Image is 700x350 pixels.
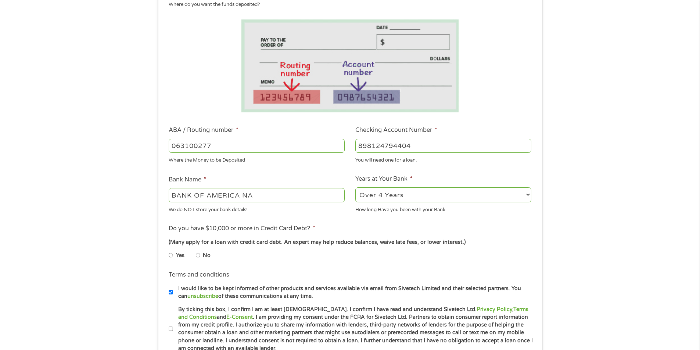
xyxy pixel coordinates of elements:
input: 345634636 [355,139,531,153]
label: Checking Account Number [355,126,437,134]
div: (Many apply for a loan with credit card debt. An expert may help reduce balances, waive late fees... [169,238,531,246]
div: We do NOT store your bank details! [169,203,345,213]
a: unsubscribe [187,293,218,299]
a: E-Consent [226,314,253,320]
input: 263177916 [169,139,345,153]
div: Where the Money to be Deposited [169,154,345,164]
label: Do you have $10,000 or more in Credit Card Debt? [169,225,315,232]
label: Bank Name [169,176,207,184]
div: Where do you want the funds deposited? [169,1,526,8]
img: Routing number location [241,19,459,112]
a: Terms and Conditions [178,306,528,320]
label: Years at Your Bank [355,175,413,183]
div: How long Have you been with your Bank [355,203,531,213]
label: ABA / Routing number [169,126,238,134]
label: Yes [176,252,184,260]
label: I would like to be kept informed of other products and services available via email from Sivetech... [173,285,534,300]
a: Privacy Policy [477,306,512,313]
label: No [203,252,211,260]
div: You will need one for a loan. [355,154,531,164]
label: Terms and conditions [169,271,229,279]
